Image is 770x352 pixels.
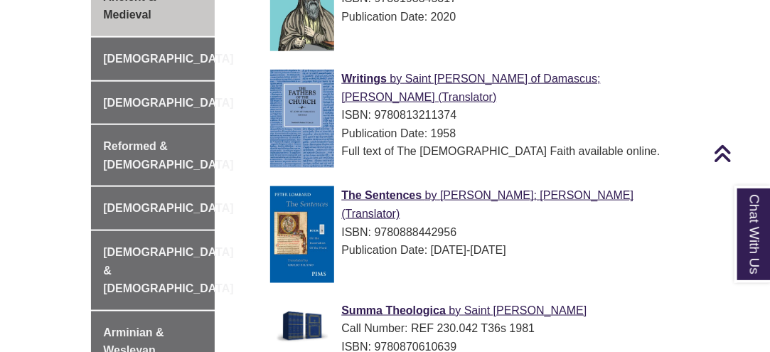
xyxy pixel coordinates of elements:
div: Full text of The [DEMOGRAPHIC_DATA] Faith available online. [270,142,681,161]
div: Call Number: REF 230.042 T36s 1981 [270,319,681,338]
span: by [425,189,437,201]
span: by [390,73,402,85]
a: [DEMOGRAPHIC_DATA] [91,38,215,80]
a: The Sentences by [PERSON_NAME]; [PERSON_NAME] (Translator) [341,189,633,220]
a: Summa Theologica by Saint [PERSON_NAME] [341,304,587,316]
span: Summa Theologica [341,304,446,316]
span: Saint [PERSON_NAME] [464,304,587,316]
span: The Sentences [341,189,422,201]
div: Publication Date: [DATE]-[DATE] [270,241,681,260]
a: [DEMOGRAPHIC_DATA] [91,187,215,230]
a: Writings by Saint [PERSON_NAME] of Damascus; [PERSON_NAME] (Translator) [341,73,600,103]
a: [DEMOGRAPHIC_DATA] & [DEMOGRAPHIC_DATA] [91,231,215,310]
span: Writings [341,73,387,85]
a: Reformed & [DEMOGRAPHIC_DATA] [91,125,215,186]
div: Publication Date: 1958 [270,124,681,143]
div: ISBN: 9780813211374 [270,106,681,124]
div: Publication Date: 2020 [270,8,681,26]
span: [PERSON_NAME]; [PERSON_NAME] (Translator) [341,189,633,220]
span: by [449,304,461,316]
a: [DEMOGRAPHIC_DATA] [91,82,215,124]
span: Saint [PERSON_NAME] of Damascus; [PERSON_NAME] (Translator) [341,73,600,103]
div: ISBN: 9780888442956 [270,223,681,242]
a: Back to Top [713,144,766,163]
